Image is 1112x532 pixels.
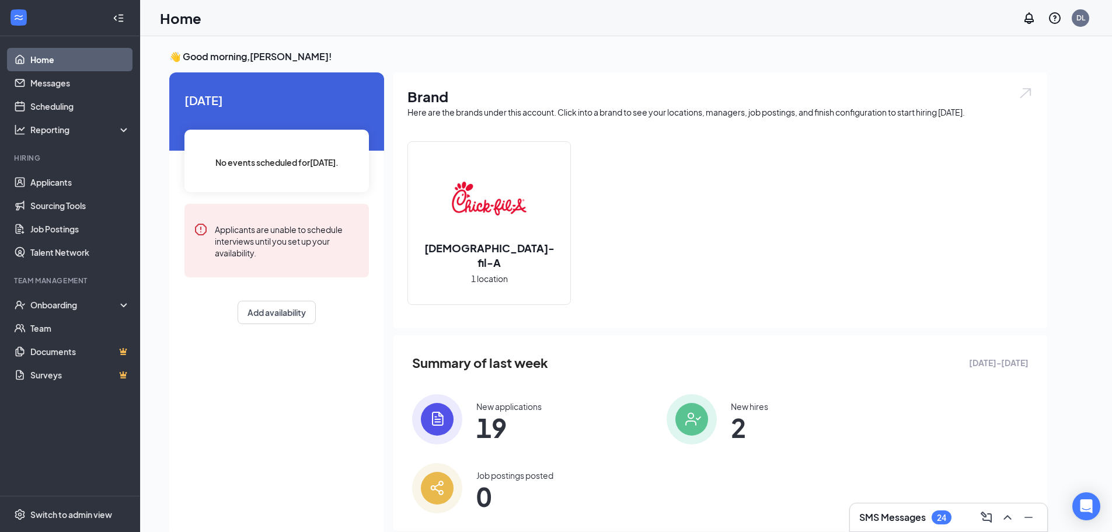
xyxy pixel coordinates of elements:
[160,8,201,28] h1: Home
[113,12,124,24] svg: Collapse
[412,353,548,373] span: Summary of last week
[969,356,1029,369] span: [DATE] - [DATE]
[452,161,527,236] img: Chick-fil-A
[30,95,130,118] a: Scheduling
[476,486,553,507] span: 0
[30,217,130,241] a: Job Postings
[30,171,130,194] a: Applicants
[30,299,120,311] div: Onboarding
[407,106,1033,118] div: Here are the brands under this account. Click into a brand to see your locations, managers, job p...
[407,86,1033,106] h1: Brand
[1001,510,1015,524] svg: ChevronUp
[1019,508,1038,527] button: Minimize
[731,401,768,412] div: New hires
[412,463,462,513] img: icon
[14,509,26,520] svg: Settings
[215,156,339,169] span: No events scheduled for [DATE] .
[1072,492,1100,520] div: Open Intercom Messenger
[1022,11,1036,25] svg: Notifications
[30,48,130,71] a: Home
[30,317,130,340] a: Team
[1022,510,1036,524] svg: Minimize
[184,91,369,109] span: [DATE]
[937,513,946,523] div: 24
[14,153,128,163] div: Hiring
[30,71,130,95] a: Messages
[30,509,112,520] div: Switch to admin view
[731,417,768,438] span: 2
[977,508,996,527] button: ComposeMessage
[30,340,130,363] a: DocumentsCrown
[667,394,717,444] img: icon
[979,510,994,524] svg: ComposeMessage
[238,301,316,324] button: Add availability
[476,401,542,412] div: New applications
[476,417,542,438] span: 19
[30,241,130,264] a: Talent Network
[998,508,1017,527] button: ChevronUp
[169,50,1047,63] h3: 👋 Good morning, [PERSON_NAME] !
[412,394,462,444] img: icon
[30,124,131,135] div: Reporting
[30,194,130,217] a: Sourcing Tools
[476,470,553,481] div: Job postings posted
[1048,11,1062,25] svg: QuestionInfo
[13,12,25,23] svg: WorkstreamLogo
[1076,13,1085,23] div: DL
[194,222,208,237] svg: Error
[1018,86,1033,100] img: open.6027fd2a22e1237b5b06.svg
[30,363,130,387] a: SurveysCrown
[859,511,926,524] h3: SMS Messages
[471,272,508,285] span: 1 location
[14,124,26,135] svg: Analysis
[215,222,360,259] div: Applicants are unable to schedule interviews until you set up your availability.
[14,276,128,286] div: Team Management
[408,241,570,270] h2: [DEMOGRAPHIC_DATA]-fil-A
[14,299,26,311] svg: UserCheck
